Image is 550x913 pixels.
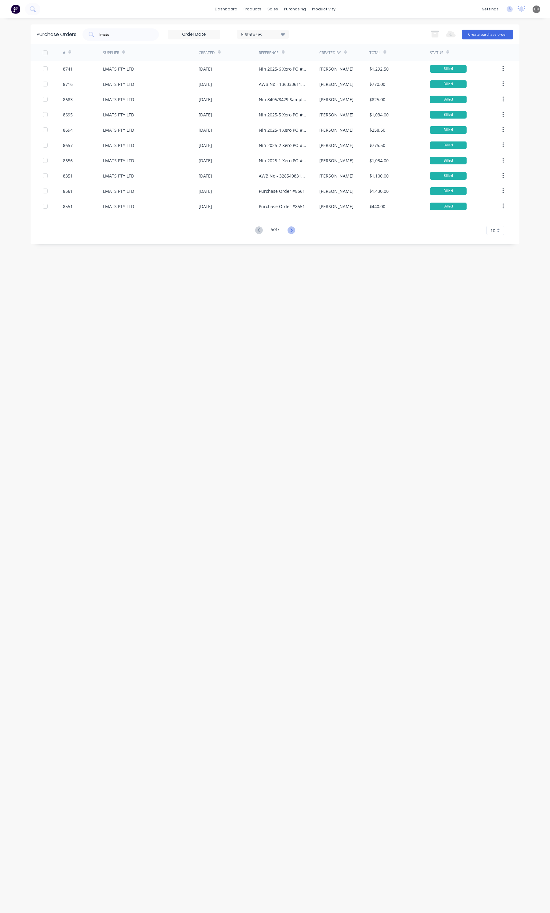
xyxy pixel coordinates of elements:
div: [PERSON_NAME] [319,157,354,164]
div: 8683 [63,96,73,103]
div: products [240,5,264,14]
div: 8351 [63,173,73,179]
div: [PERSON_NAME] [319,188,354,194]
div: Nin 8405/8429 Samples Xero PO #PO-0640 [259,96,307,103]
div: [DATE] [199,188,212,194]
div: Billed [430,141,467,149]
div: $1,430.00 [369,188,389,194]
div: 5 of 7 [271,226,280,235]
div: $1,034.00 [369,112,389,118]
div: $258.50 [369,127,385,133]
div: Billed [430,80,467,88]
div: Nin 2025-2 Xero PO # PO-0614 [259,142,307,148]
div: 8657 [63,142,73,148]
div: settings [479,5,502,14]
div: Status [430,50,443,56]
div: [DATE] [199,112,212,118]
div: Total [369,50,380,56]
div: [DATE] [199,81,212,87]
div: $1,034.00 [369,157,389,164]
div: [PERSON_NAME] [319,96,354,103]
div: $775.50 [369,142,385,148]
button: Create purchase order [462,30,513,39]
div: 8741 [63,66,73,72]
div: LMATS PTY LTD [103,96,134,103]
div: Billed [430,203,467,210]
div: Created [199,50,215,56]
div: 8695 [63,112,73,118]
div: 8694 [63,127,73,133]
div: [PERSON_NAME] [319,81,354,87]
img: Factory [11,5,20,14]
div: Billed [430,172,467,180]
div: $440.00 [369,203,385,210]
span: DH [534,6,539,12]
div: [PERSON_NAME] [319,142,354,148]
a: dashboard [212,5,240,14]
div: sales [264,5,281,14]
span: 10 [490,227,495,234]
div: Nin 2025-4 Xero PO #PO-0650 [259,127,307,133]
div: LMATS PTY LTD [103,173,134,179]
div: $1,292.50 [369,66,389,72]
div: [DATE] [199,66,212,72]
div: $1,100.00 [369,173,389,179]
div: [PERSON_NAME] [319,127,354,133]
div: LMATS PTY LTD [103,112,134,118]
div: [DATE] [199,157,212,164]
input: Order Date [168,30,220,39]
div: Nin 2025-6 Xero PO #PO-0696 [259,66,307,72]
div: [PERSON_NAME] [319,203,354,210]
input: Search purchase orders... [99,31,149,38]
div: Purchase Orders [37,31,76,38]
div: 5 Statuses [241,31,285,37]
div: Purchase Order #8551 [259,203,305,210]
div: Supplier [103,50,119,56]
div: LMATS PTY LTD [103,81,134,87]
div: Billed [430,187,467,195]
div: Billed [430,65,467,73]
div: [PERSON_NAME] [319,173,354,179]
div: 8551 [63,203,73,210]
div: [PERSON_NAME] [319,66,354,72]
div: productivity [309,5,339,14]
div: [DATE] [199,203,212,210]
div: [PERSON_NAME] [319,112,354,118]
div: Reference [259,50,279,56]
div: LMATS PTY LTD [103,157,134,164]
div: purchasing [281,5,309,14]
div: Billed [430,96,467,103]
div: Billed [430,157,467,164]
div: Billed [430,111,467,119]
div: Nin 2025-1 Xero PO # PO-0613 [259,157,307,164]
div: AWB No - 3285498311 (Stock) PO-0322 [259,173,307,179]
div: [DATE] [199,142,212,148]
div: Nin 2025-5 Xero PO # PO-0651 [259,112,307,118]
div: Billed [430,126,467,134]
div: LMATS PTY LTD [103,188,134,194]
div: $770.00 [369,81,385,87]
div: [DATE] [199,127,212,133]
div: 8716 [63,81,73,87]
div: # [63,50,65,56]
div: $825.00 [369,96,385,103]
div: LMATS PTY LTD [103,127,134,133]
div: 8656 [63,157,73,164]
div: 8561 [63,188,73,194]
div: Purchase Order #8561 [259,188,305,194]
div: LMATS PTY LTD [103,142,134,148]
div: LMATS PTY LTD [103,66,134,72]
div: Created By [319,50,341,56]
div: LMATS PTY LTD [103,203,134,210]
div: [DATE] [199,173,212,179]
div: [DATE] [199,96,212,103]
div: AWB No - 1363336111 (Stock) Xero PO #PO-0672 [259,81,307,87]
